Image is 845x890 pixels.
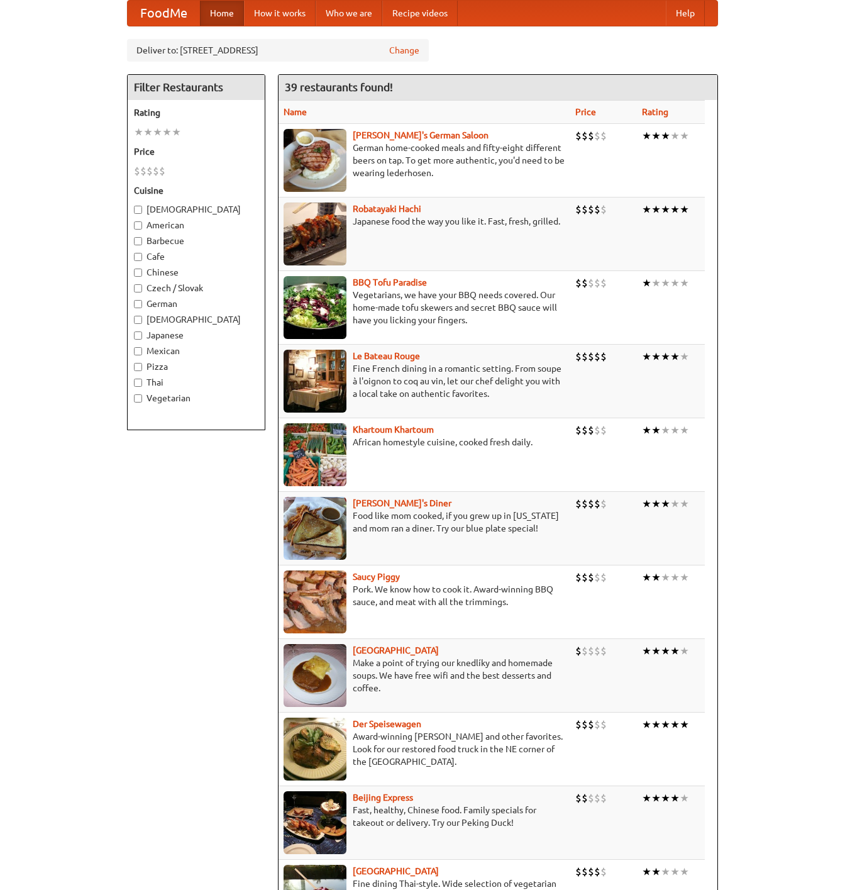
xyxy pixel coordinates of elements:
p: Japanese food the way you like it. Fast, fresh, grilled. [284,215,565,228]
ng-pluralize: 39 restaurants found! [285,81,393,93]
a: Khartoum Khartoum [353,425,434,435]
li: $ [582,570,588,584]
li: $ [600,644,607,658]
li: $ [594,276,600,290]
li: ★ [651,276,661,290]
li: $ [575,129,582,143]
input: Cafe [134,253,142,261]
li: ★ [642,423,651,437]
li: $ [588,865,594,879]
li: $ [600,350,607,364]
li: $ [600,718,607,731]
h4: Filter Restaurants [128,75,265,100]
label: Mexican [134,345,258,357]
li: ★ [651,570,661,584]
a: [PERSON_NAME]'s German Saloon [353,130,489,140]
li: $ [594,644,600,658]
li: ★ [661,718,670,731]
div: Deliver to: [STREET_ADDRESS] [127,39,429,62]
li: ★ [670,644,680,658]
a: Who we are [316,1,382,26]
li: $ [159,164,165,178]
b: Le Bateau Rouge [353,351,420,361]
label: Czech / Slovak [134,282,258,294]
li: ★ [680,423,689,437]
li: ★ [651,497,661,511]
li: $ [600,865,607,879]
li: ★ [670,129,680,143]
a: Der Speisewagen [353,719,421,729]
li: $ [600,570,607,584]
input: Thai [134,379,142,387]
li: $ [588,791,594,805]
label: German [134,298,258,310]
li: $ [582,203,588,216]
li: $ [600,423,607,437]
li: $ [588,570,594,584]
li: ★ [651,718,661,731]
li: ★ [661,570,670,584]
li: ★ [651,423,661,437]
li: $ [600,276,607,290]
li: $ [582,644,588,658]
li: ★ [670,203,680,216]
a: Help [666,1,705,26]
li: $ [588,350,594,364]
p: Make a point of trying our knedlíky and homemade soups. We have free wifi and the best desserts a... [284,657,565,694]
li: ★ [172,125,181,139]
li: ★ [680,718,689,731]
li: ★ [651,865,661,879]
li: $ [146,164,153,178]
b: BBQ Tofu Paradise [353,277,427,287]
a: Beijing Express [353,793,413,803]
li: ★ [642,276,651,290]
li: ★ [670,350,680,364]
p: Award-winning [PERSON_NAME] and other favorites. Look for our restored food truck in the NE corne... [284,730,565,768]
input: German [134,300,142,308]
a: [GEOGRAPHIC_DATA] [353,866,439,876]
li: ★ [642,497,651,511]
li: $ [594,350,600,364]
img: bateaurouge.jpg [284,350,346,413]
li: ★ [661,350,670,364]
li: ★ [670,276,680,290]
p: Vegetarians, we have your BBQ needs covered. Our home-made tofu skewers and secret BBQ sauce will... [284,289,565,326]
li: ★ [153,125,162,139]
a: Recipe videos [382,1,458,26]
a: [GEOGRAPHIC_DATA] [353,645,439,655]
li: ★ [642,129,651,143]
li: ★ [642,644,651,658]
li: $ [575,497,582,511]
li: ★ [680,791,689,805]
a: [PERSON_NAME]'s Diner [353,498,451,508]
label: Chinese [134,266,258,279]
li: $ [600,791,607,805]
li: ★ [670,791,680,805]
label: Barbecue [134,235,258,247]
li: ★ [661,791,670,805]
li: ★ [680,350,689,364]
li: ★ [651,791,661,805]
a: Change [389,44,419,57]
li: ★ [642,350,651,364]
li: ★ [680,276,689,290]
label: Japanese [134,329,258,342]
img: khartoum.jpg [284,423,346,486]
p: Food like mom cooked, if you grew up in [US_STATE] and mom ran a diner. Try our blue plate special! [284,509,565,535]
li: $ [588,718,594,731]
input: [DEMOGRAPHIC_DATA] [134,206,142,214]
li: ★ [680,497,689,511]
li: $ [588,644,594,658]
img: sallys.jpg [284,497,346,560]
p: German home-cooked meals and fifty-eight different beers on tap. To get more authentic, you'd nee... [284,142,565,179]
img: beijing.jpg [284,791,346,854]
li: ★ [670,718,680,731]
li: $ [582,129,588,143]
li: $ [600,129,607,143]
li: $ [575,865,582,879]
li: $ [582,350,588,364]
li: ★ [642,718,651,731]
